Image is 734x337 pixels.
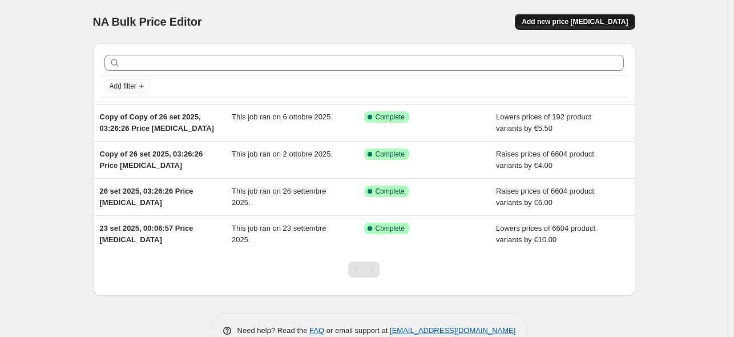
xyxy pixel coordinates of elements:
[100,224,193,244] span: 23 set 2025, 00:06:57 Price [MEDICAL_DATA]
[496,113,591,133] span: Lowers prices of 192 product variants by €5.50
[100,187,193,207] span: 26 set 2025, 03:26:26 Price [MEDICAL_DATA]
[376,150,405,159] span: Complete
[390,326,515,335] a: [EMAIL_ADDRESS][DOMAIN_NAME]
[348,262,380,278] nav: Pagination
[376,187,405,196] span: Complete
[232,113,333,121] span: This job ran on 6 ottobre 2025.
[324,326,390,335] span: or email support at
[309,326,324,335] a: FAQ
[237,326,310,335] span: Need help? Read the
[515,14,635,30] button: Add new price [MEDICAL_DATA]
[93,15,202,28] span: NA Bulk Price Editor
[104,79,150,93] button: Add filter
[232,187,326,207] span: This job ran on 26 settembre 2025.
[376,224,405,233] span: Complete
[232,224,326,244] span: This job ran on 23 settembre 2025.
[376,113,405,122] span: Complete
[496,150,594,170] span: Raises prices of 6604 product variants by €4.00
[496,224,595,244] span: Lowers prices of 6604 product variants by €10.00
[232,150,333,158] span: This job ran on 2 ottobre 2025.
[100,150,203,170] span: Copy of 26 set 2025, 03:26:26 Price [MEDICAL_DATA]
[522,17,628,26] span: Add new price [MEDICAL_DATA]
[100,113,214,133] span: Copy of Copy of 26 set 2025, 03:26:26 Price [MEDICAL_DATA]
[110,82,136,91] span: Add filter
[496,187,594,207] span: Raises prices of 6604 product variants by €6.00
